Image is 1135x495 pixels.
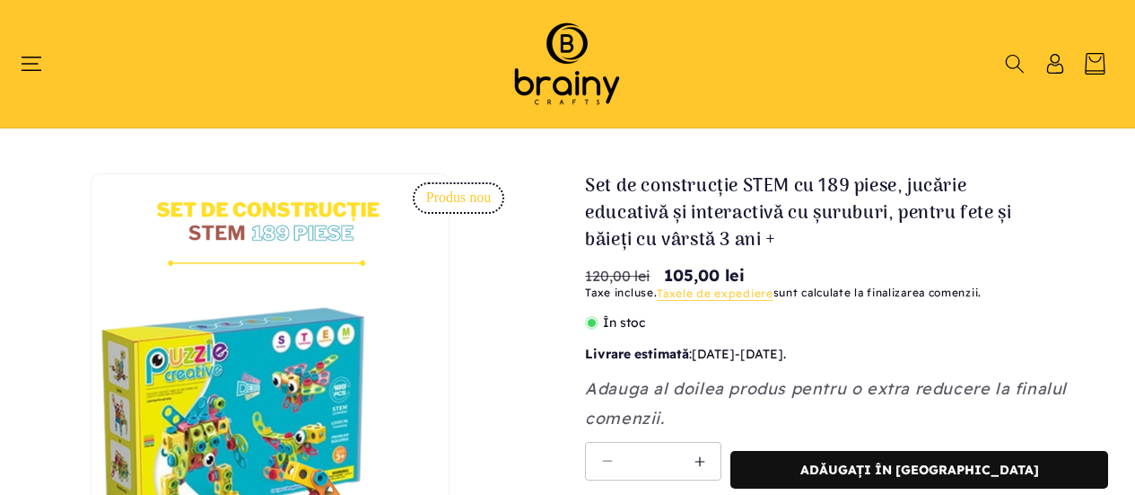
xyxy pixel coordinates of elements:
[730,451,1108,489] button: Adăugați în [GEOGRAPHIC_DATA]
[585,378,1067,428] em: Adauga al doilea produs pentru o extra reducere la finalul comenzii.
[413,182,504,214] span: Produs nou
[692,346,735,362] span: [DATE]
[1003,54,1026,74] summary: Căutați
[585,312,1108,334] p: În stoc
[664,263,745,287] span: 105,00 lei
[585,343,1108,366] p: : - .
[800,463,1039,478] span: Adăugați în [GEOGRAPHIC_DATA]
[740,346,783,362] span: [DATE]
[585,346,689,362] b: Livrare estimată
[491,18,643,110] img: Brainy Crafts
[657,287,773,300] a: Taxele de expediere
[585,173,1054,254] h1: Set de construcție STEM cu 189 piese, jucărie educativă și interactivă cu șuruburi, pentru fete ș...
[29,54,51,74] summary: Meniu
[585,284,1108,303] div: Taxe incluse. sunt calculate la finalizarea comenzii.
[585,265,650,287] s: 120,00 lei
